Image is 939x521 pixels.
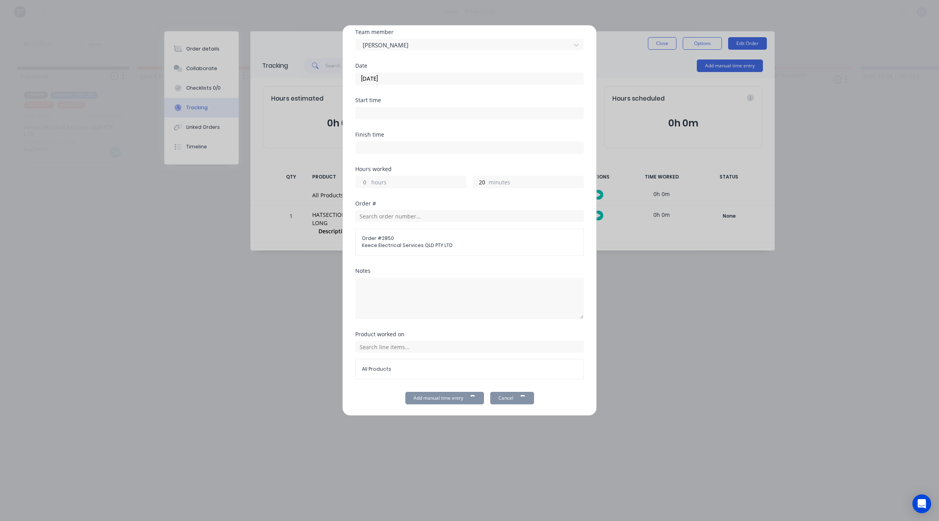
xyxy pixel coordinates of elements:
[355,341,584,353] input: Search line items...
[356,176,369,188] input: 0
[355,166,584,172] div: Hours worked
[489,178,583,188] label: minutes
[355,63,584,69] div: Date
[355,332,584,337] div: Product worked on
[355,97,584,103] div: Start time
[355,268,584,274] div: Notes
[371,178,466,188] label: hours
[355,201,584,206] div: Order #
[473,176,487,188] input: 0
[355,29,584,35] div: Team member
[405,392,484,404] button: Add manual time entry
[362,235,577,242] span: Order # 2850
[912,494,931,513] div: Open Intercom Messenger
[362,366,577,373] span: All Products
[355,210,584,222] input: Search order number...
[362,242,577,249] span: Keece Electrical Services QLD PTY LTD
[490,392,534,404] button: Cancel
[355,132,584,137] div: Finish time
